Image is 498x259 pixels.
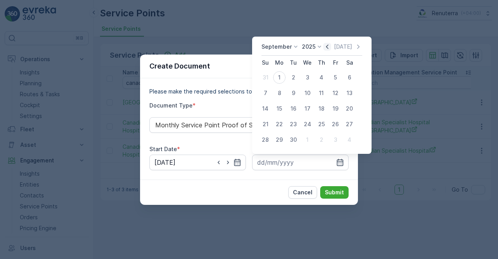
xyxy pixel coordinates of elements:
div: 10 [301,87,314,99]
div: 22 [273,118,286,130]
div: 31 [259,71,272,84]
div: 2 [315,134,328,146]
p: Create Document [149,61,210,72]
div: 11 [315,87,328,99]
div: 19 [329,102,342,115]
div: 23 [287,118,300,130]
div: 2 [287,71,300,84]
div: 7 [259,87,272,99]
th: Friday [328,56,342,70]
div: 9 [287,87,300,99]
div: 28 [259,134,272,146]
div: 3 [329,134,342,146]
div: 1 [301,134,314,146]
div: 29 [273,134,286,146]
input: dd/mm/yyyy [252,155,349,170]
p: [DATE] [334,43,352,51]
th: Sunday [258,56,272,70]
p: Cancel [293,189,312,196]
button: Submit [320,186,349,199]
th: Wednesday [300,56,314,70]
div: 27 [343,118,356,130]
div: 4 [315,71,328,84]
div: 5 [329,71,342,84]
th: Saturday [342,56,356,70]
div: 14 [259,102,272,115]
th: Tuesday [286,56,300,70]
div: 20 [343,102,356,115]
div: 1 [273,71,286,84]
div: 30 [287,134,300,146]
div: 4 [343,134,356,146]
p: September [261,43,292,51]
p: Please make the required selections to create your document. [149,88,349,95]
div: 26 [329,118,342,130]
th: Monday [272,56,286,70]
div: 8 [273,87,286,99]
div: 13 [343,87,356,99]
div: 24 [301,118,314,130]
div: 21 [259,118,272,130]
div: 18 [315,102,328,115]
div: 15 [273,102,286,115]
div: 25 [315,118,328,130]
div: 16 [287,102,300,115]
input: dd/mm/yyyy [149,155,246,170]
label: Document Type [149,102,193,109]
p: 2025 [302,43,316,51]
div: 17 [301,102,314,115]
div: 3 [301,71,314,84]
div: 12 [329,87,342,99]
label: Start Date [149,146,177,152]
div: 6 [343,71,356,84]
button: Cancel [288,186,317,199]
p: Submit [325,189,344,196]
th: Thursday [314,56,328,70]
